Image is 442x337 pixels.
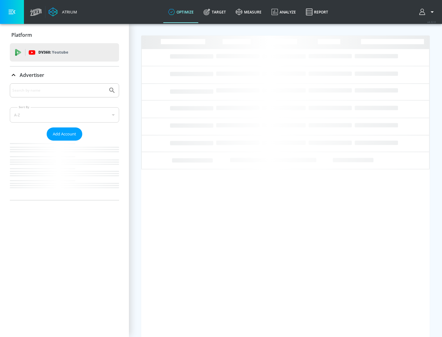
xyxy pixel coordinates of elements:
a: Atrium [48,7,77,17]
button: Add Account [47,127,82,141]
a: measure [231,1,266,23]
div: Advertiser [10,83,119,200]
p: DV360: [38,49,68,56]
input: Search by name [12,86,105,94]
a: Target [199,1,231,23]
div: DV360: Youtube [10,43,119,62]
span: v 4.32.0 [427,20,436,24]
a: Report [301,1,333,23]
nav: list of Advertiser [10,141,119,200]
a: Analyze [266,1,301,23]
div: Platform [10,26,119,44]
div: Advertiser [10,66,119,84]
div: Atrium [60,9,77,15]
div: A-Z [10,107,119,123]
p: Platform [11,32,32,38]
span: Add Account [53,131,76,138]
a: optimize [163,1,199,23]
label: Sort By [17,105,31,109]
p: Advertiser [20,72,44,78]
p: Youtube [52,49,68,55]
